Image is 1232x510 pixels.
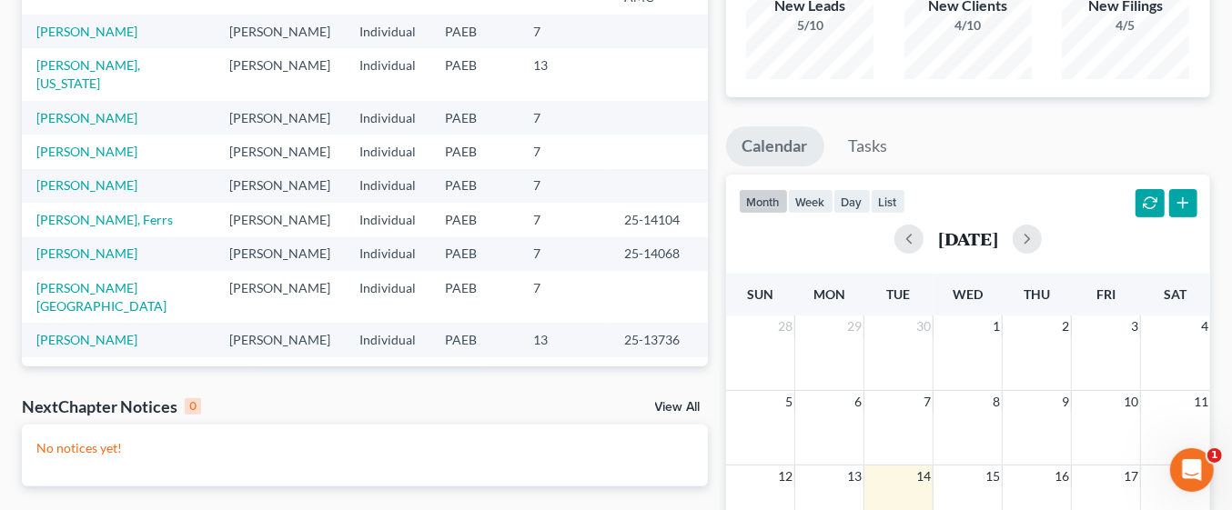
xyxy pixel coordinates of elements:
[36,57,140,91] a: [PERSON_NAME], [US_STATE]
[845,315,863,337] span: 29
[430,271,520,323] td: PAEB
[611,323,708,356] td: 25-13736
[345,203,430,236] td: Individual
[1192,391,1210,413] span: 11
[430,135,520,168] td: PAEB
[430,169,520,203] td: PAEB
[520,271,611,323] td: 7
[776,465,794,487] span: 12
[36,177,137,193] a: [PERSON_NAME]
[345,357,430,391] td: Individual
[36,365,137,381] a: [PERSON_NAME]
[813,286,845,302] span: Mon
[36,332,137,347] a: [PERSON_NAME]
[938,229,998,248] h2: [DATE]
[345,271,430,323] td: Individual
[871,189,905,214] button: list
[746,16,874,35] div: 5/10
[520,101,611,135] td: 7
[520,48,611,100] td: 13
[520,203,611,236] td: 7
[215,101,345,135] td: [PERSON_NAME]
[430,48,520,100] td: PAEB
[845,465,863,487] span: 13
[345,323,430,356] td: Individual
[655,401,701,414] a: View All
[520,357,611,391] td: 7
[1170,448,1214,492] iframe: Intercom live chat
[953,286,983,302] span: Wed
[215,135,345,168] td: [PERSON_NAME]
[1060,391,1071,413] span: 9
[36,439,693,457] p: No notices yet!
[520,15,611,48] td: 7
[887,286,911,302] span: Tue
[215,15,345,48] td: [PERSON_NAME]
[345,169,430,203] td: Individual
[783,391,794,413] span: 5
[853,391,863,413] span: 6
[215,271,345,323] td: [PERSON_NAME]
[726,126,824,166] a: Calendar
[788,189,833,214] button: week
[914,465,933,487] span: 14
[345,48,430,100] td: Individual
[430,237,520,271] td: PAEB
[430,203,520,236] td: PAEB
[185,398,201,415] div: 0
[1207,448,1222,463] span: 1
[215,237,345,271] td: [PERSON_NAME]
[611,237,708,271] td: 25-14068
[1199,315,1210,337] span: 4
[36,212,173,227] a: [PERSON_NAME], Ferrs
[215,203,345,236] td: [PERSON_NAME]
[1122,465,1140,487] span: 17
[345,101,430,135] td: Individual
[520,323,611,356] td: 13
[520,237,611,271] td: 7
[776,315,794,337] span: 28
[991,315,1002,337] span: 1
[991,391,1002,413] span: 8
[833,126,904,166] a: Tasks
[36,24,137,39] a: [PERSON_NAME]
[36,280,167,314] a: [PERSON_NAME][GEOGRAPHIC_DATA]
[22,395,201,417] div: NextChapter Notices
[345,15,430,48] td: Individual
[430,101,520,135] td: PAEB
[215,48,345,100] td: [PERSON_NAME]
[739,189,788,214] button: month
[922,391,933,413] span: 7
[914,315,933,337] span: 30
[215,323,345,356] td: [PERSON_NAME]
[1053,465,1071,487] span: 16
[747,286,773,302] span: Sun
[430,357,520,391] td: PAEB
[1164,286,1187,302] span: Sat
[1122,391,1140,413] span: 10
[1060,315,1071,337] span: 2
[430,323,520,356] td: PAEB
[36,245,137,261] a: [PERSON_NAME]
[36,144,137,159] a: [PERSON_NAME]
[430,15,520,48] td: PAEB
[215,357,345,391] td: [PERSON_NAME]
[833,189,871,214] button: day
[215,169,345,203] td: [PERSON_NAME]
[984,465,1002,487] span: 15
[1024,286,1050,302] span: Thu
[36,110,137,125] a: [PERSON_NAME]
[345,237,430,271] td: Individual
[520,169,611,203] td: 7
[520,135,611,168] td: 7
[1129,315,1140,337] span: 3
[611,203,708,236] td: 25-14104
[345,135,430,168] td: Individual
[1062,16,1189,35] div: 4/5
[904,16,1032,35] div: 4/10
[1096,286,1116,302] span: Fri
